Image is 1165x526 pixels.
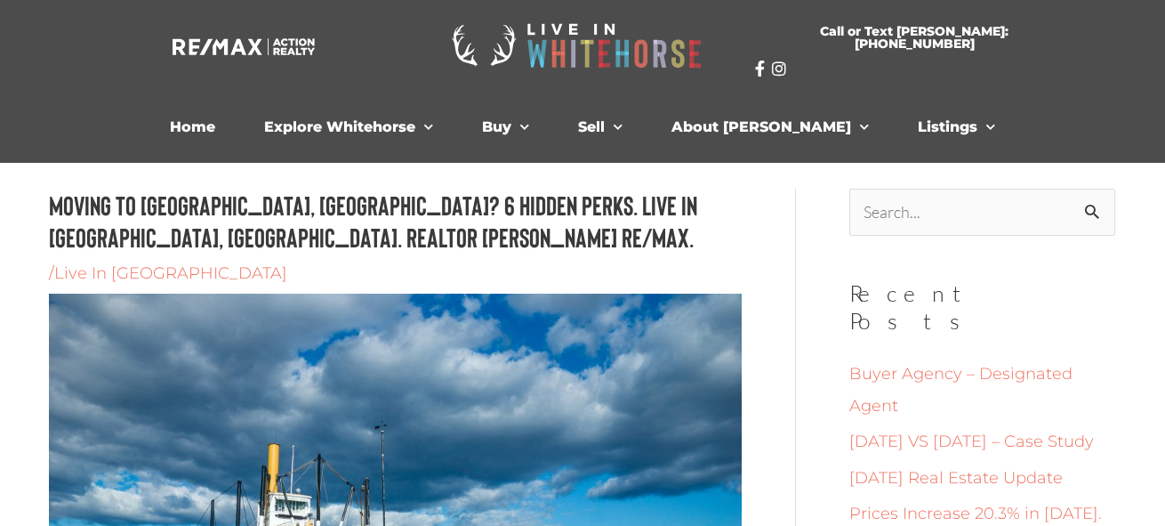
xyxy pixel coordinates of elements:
[54,263,287,283] a: Live In [GEOGRAPHIC_DATA]
[1075,189,1115,241] input: Search
[658,109,882,145] a: About [PERSON_NAME]
[49,189,742,253] h1: Moving to [GEOGRAPHIC_DATA], [GEOGRAPHIC_DATA]? 6 Hidden Perks. Live in [GEOGRAPHIC_DATA], [GEOGR...
[469,109,542,145] a: Buy
[49,262,742,285] div: /
[755,14,1073,61] a: Call or Text [PERSON_NAME]: [PHONE_NUMBER]
[565,109,636,145] a: Sell
[849,280,1115,336] h2: Recent Posts
[93,109,1072,145] nav: Menu
[776,25,1052,50] span: Call or Text [PERSON_NAME]: [PHONE_NUMBER]
[904,109,1008,145] a: Listings
[849,364,1073,416] a: Buyer Agency – Designated Agent
[157,109,229,145] a: Home
[849,468,1063,488] a: [DATE] Real Estate Update
[849,504,1102,523] a: Prices Increase 20.3% in [DATE].
[849,432,1094,451] a: [DATE] VS [DATE] – Case Study
[251,109,446,145] a: Explore Whitehorse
